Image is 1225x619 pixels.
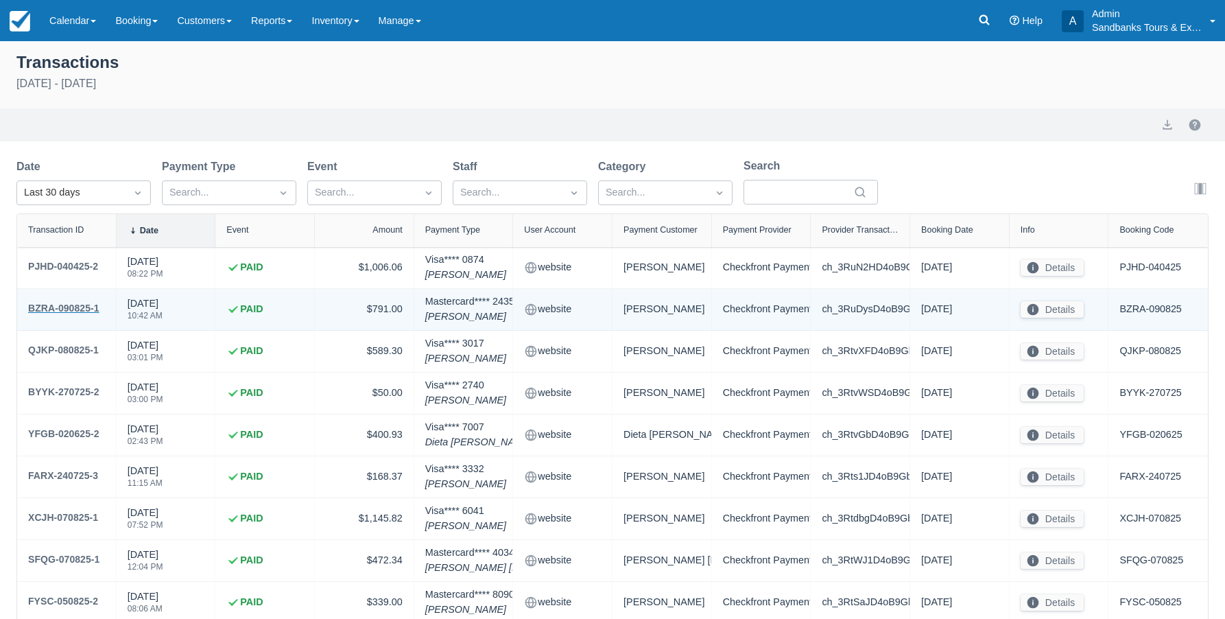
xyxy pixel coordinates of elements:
div: Mastercard **** 2435 [425,294,514,324]
em: [PERSON_NAME] [425,603,514,618]
div: Booking Code [1119,225,1174,235]
strong: PAID [240,386,263,401]
strong: PAID [240,595,263,610]
strong: PAID [240,344,263,359]
i: Help [1010,16,1019,25]
div: 10:42 AM [128,312,163,320]
div: Checkfront Payments [723,300,800,319]
div: Checkfront Payments [723,551,800,570]
div: website [524,551,601,570]
strong: PAID [240,428,263,443]
div: [PERSON_NAME] [623,467,700,487]
div: $1,145.82 [326,509,403,528]
div: Checkfront Payments [723,384,800,403]
button: Details [1021,301,1084,318]
div: FYSC-050825-2 [28,593,98,609]
em: [PERSON_NAME] [425,519,506,534]
a: BZRA-090825-1 [28,300,99,319]
div: website [524,300,601,319]
strong: PAID [240,302,263,317]
div: User Account [524,225,575,235]
em: [PERSON_NAME] [425,477,506,492]
label: Date [16,159,46,175]
div: website [524,509,601,528]
label: Payment Type [162,159,241,175]
div: 02:43 PM [128,437,163,445]
div: [DATE] [921,425,998,445]
div: Dieta [PERSON_NAME] [PERSON_NAME] [623,425,700,445]
div: Checkfront Payments [723,509,800,528]
a: SFQG-070825-1 [28,551,99,570]
div: [DATE] [921,258,998,277]
div: ch_3RtWJ1D4oB9Gbrmp0yHuBnGf [822,551,899,570]
div: [PERSON_NAME] [PERSON_NAME] [623,551,700,570]
div: $791.00 [326,300,403,319]
div: Amount [372,225,402,235]
div: [DATE] [921,342,998,361]
div: ch_3RuN2HD4oB9Gbrmp2qJ2GocA [822,258,899,277]
a: FYSC-050825 [1119,595,1181,610]
em: Dieta [PERSON_NAME] [PERSON_NAME] [425,435,616,450]
em: [PERSON_NAME] [425,393,506,408]
div: Transactions [16,49,1209,73]
div: SFQG-070825-1 [28,551,99,568]
div: [DATE] [128,338,163,370]
div: website [524,593,601,612]
div: [DATE] [128,380,163,412]
a: BYYK-270725 [1119,386,1181,401]
div: Provider Transaction [822,225,899,235]
div: Checkfront Payments [723,258,800,277]
a: FARX-240725 [1119,469,1181,484]
div: website [524,342,601,361]
a: XCJH-070825-1 [28,509,98,528]
div: Event [226,225,248,235]
div: BZRA-090825-1 [28,300,99,316]
div: $168.37 [326,467,403,487]
div: [DATE] [128,296,163,328]
a: FARX-240725-3 [28,467,98,487]
div: ch_3RuDysD4oB9Gbrmp0ezqKNPN [822,300,899,319]
a: QJKP-080825-1 [28,342,99,361]
button: Details [1021,427,1084,443]
div: Checkfront Payments [723,425,800,445]
div: [PERSON_NAME] [623,509,700,528]
div: [DATE] [921,384,998,403]
div: [DATE] [921,593,998,612]
div: [DATE] [128,548,163,579]
button: export [1159,117,1176,133]
div: [DATE] [921,509,998,528]
div: $339.00 [326,593,403,612]
span: Dropdown icon [713,186,726,200]
div: Payment Provider [723,225,792,235]
div: $589.30 [326,342,403,361]
div: BYYK-270725-2 [28,384,99,400]
div: QJKP-080825-1 [28,342,99,358]
div: $472.34 [326,551,403,570]
div: Checkfront Payments [723,467,800,487]
div: [DATE] [128,255,163,286]
div: Checkfront Payments [723,593,800,612]
em: [PERSON_NAME] [PERSON_NAME] [425,561,591,576]
span: Dropdown icon [567,186,581,200]
div: [DATE] [921,467,998,487]
label: Event [307,159,343,175]
a: PJHD-040425 [1119,260,1181,275]
div: website [524,425,601,445]
div: [DATE] [128,422,163,454]
button: Details [1021,385,1084,401]
div: YFGB-020625-2 [28,425,99,442]
div: ch_3RtvWSD4oB9Gbrmp19NSKZaA [822,384,899,403]
div: ch_3RtvXFD4oB9Gbrmp1Vgkqw4w [822,342,899,361]
em: [PERSON_NAME] [425,309,514,325]
a: YFGB-020625 [1119,428,1182,443]
div: $1,006.06 [326,258,403,277]
img: checkfront-main-nav-mini-logo.png [10,11,30,32]
div: Checkfront Payments [723,342,800,361]
div: [PERSON_NAME] [623,593,700,612]
div: [DATE] [921,551,998,570]
span: Dropdown icon [276,186,290,200]
label: Search [744,158,785,174]
div: XCJH-070825-1 [28,509,98,526]
a: FYSC-050825-2 [28,593,98,612]
strong: PAID [240,553,263,568]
